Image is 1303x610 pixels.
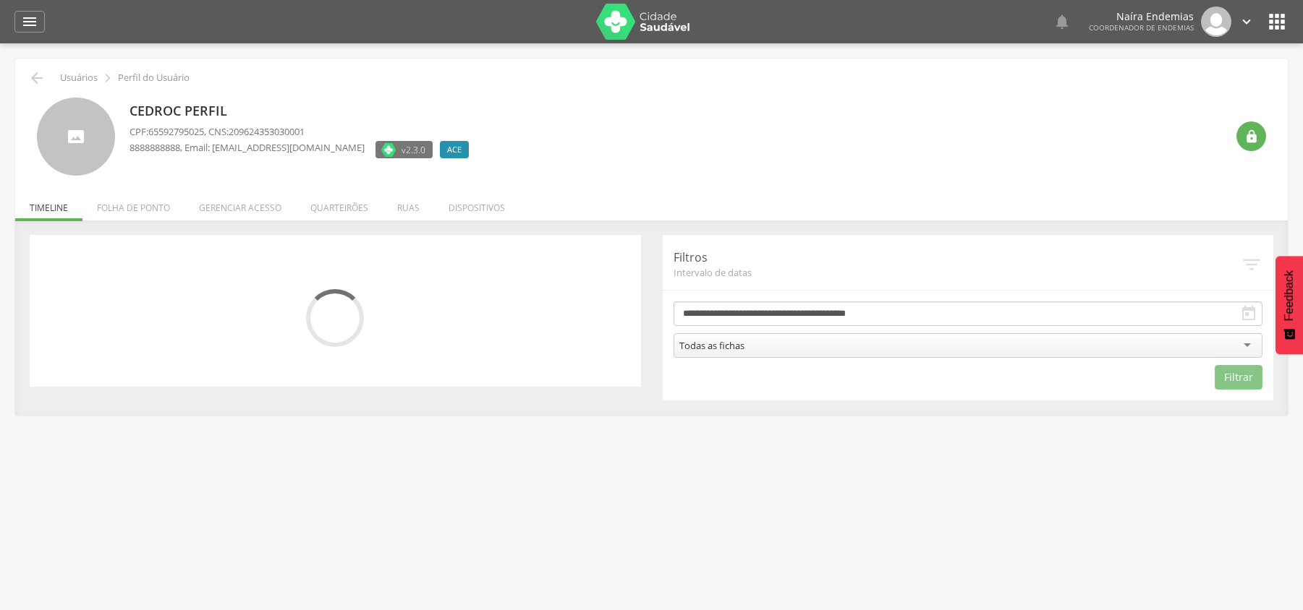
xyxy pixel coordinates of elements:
i:  [1053,13,1071,30]
i:  [1239,14,1255,30]
i:  [21,13,38,30]
span: v2.3.0 [402,142,425,157]
p: Cedroc Perfil [130,102,476,121]
button: Filtrar [1215,365,1262,390]
li: Gerenciar acesso [184,187,296,221]
span: 209624353030001 [229,125,305,138]
i:  [1240,305,1257,322]
span: Feedback [1283,270,1296,321]
i:  [1244,129,1259,144]
li: Folha de ponto [82,187,184,221]
i:  [100,70,116,86]
li: Quarteirões [296,187,383,221]
p: Filtros [674,249,1242,266]
i:  [1241,254,1262,275]
a:  [1239,7,1255,37]
li: Ruas [383,187,434,221]
p: Usuários [60,72,98,84]
p: Perfil do Usuário [118,72,190,84]
div: Todas as fichas [679,339,744,352]
span: 65592795025 [148,125,204,138]
a:  [14,11,45,33]
p: Naíra Endemias [1089,12,1194,22]
li: Dispositivos [434,187,519,221]
p: CPF: , CNS: [130,125,476,139]
span: Coordenador de Endemias [1089,22,1194,33]
button: Feedback - Mostrar pesquisa [1276,256,1303,354]
span: ACE [447,144,462,155]
i:  [1265,10,1289,33]
p: , Email: [EMAIL_ADDRESS][DOMAIN_NAME] [130,141,365,155]
span: Intervalo de datas [674,266,1242,279]
a:  [1053,7,1071,37]
i:  [28,69,46,87]
span: 8888888888 [130,141,180,154]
